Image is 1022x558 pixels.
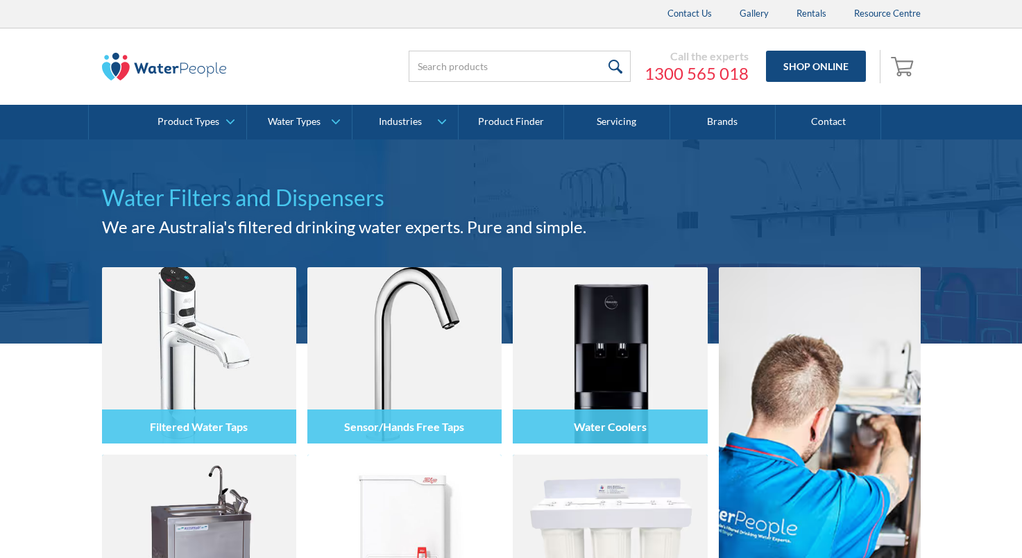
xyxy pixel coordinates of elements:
h4: Water Coolers [574,420,647,433]
img: shopping cart [891,55,917,77]
h4: Sensor/Hands Free Taps [344,420,464,433]
a: Water Types [247,105,352,139]
div: Industries [379,116,422,128]
img: Filtered Water Taps [102,267,296,443]
img: Water Coolers [513,267,707,443]
a: Product Types [142,105,246,139]
div: Product Types [157,116,219,128]
div: Call the experts [645,49,749,63]
img: The Water People [102,53,227,81]
a: Product Finder [459,105,564,139]
a: Industries [352,105,457,139]
a: Brands [670,105,776,139]
a: Shop Online [766,51,866,82]
h4: Filtered Water Taps [150,420,248,433]
a: Servicing [564,105,670,139]
img: Sensor/Hands Free Taps [307,267,502,443]
a: Contact [776,105,881,139]
input: Search products [409,51,631,82]
div: Water Types [268,116,321,128]
a: Open empty cart [887,50,921,83]
a: 1300 565 018 [645,63,749,84]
